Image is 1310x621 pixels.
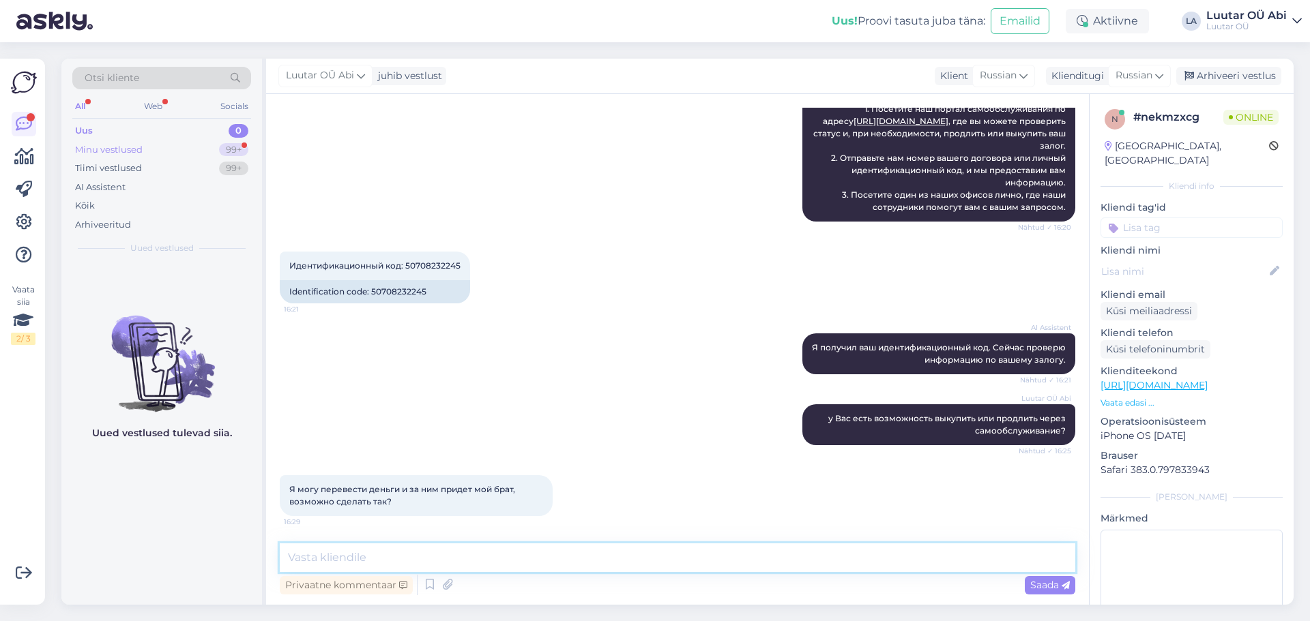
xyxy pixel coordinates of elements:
[1101,429,1283,443] p: iPhone OS [DATE]
[1101,414,1283,429] p: Operatsioonisüsteem
[75,124,93,138] div: Uus
[289,484,517,506] span: Я могу перевести деньги и за ним придет мой брат, возможно сделать так?
[1101,180,1283,192] div: Kliendi info
[284,517,335,527] span: 16:29
[218,97,251,115] div: Socials
[854,116,948,126] a: [URL][DOMAIN_NAME]
[1101,449,1283,463] p: Brauser
[991,8,1049,34] button: Emailid
[11,70,37,95] img: Askly Logo
[1030,579,1070,591] span: Saada
[1101,511,1283,526] p: Märkmed
[935,69,968,83] div: Klient
[980,68,1017,83] span: Russian
[286,68,354,83] span: Luutar OÜ Abi
[1101,364,1283,378] p: Klienditeekond
[75,218,131,232] div: Arhiveeritud
[812,342,1068,365] span: Я получил ваш идентификационный код. Сейчас проверю информацию по вашему залогу.
[1019,446,1071,456] span: Nähtud ✓ 16:25
[1206,21,1287,32] div: Luutar OÜ
[219,143,248,157] div: 99+
[1101,217,1283,238] input: Lisa tag
[1111,114,1118,124] span: n
[1101,302,1197,320] div: Küsi meiliaadressi
[1105,139,1269,168] div: [GEOGRAPHIC_DATA], [GEOGRAPHIC_DATA]
[92,426,232,440] p: Uued vestlused tulevad siia.
[11,284,35,345] div: Vaata siia
[11,333,35,345] div: 2 / 3
[280,280,470,303] div: Identification code: 50708232245
[1020,322,1071,333] span: AI Assistent
[832,13,985,29] div: Proovi tasuta juba täna:
[1223,110,1279,125] span: Online
[289,260,461,271] span: Идентификационный код: 50708232245
[828,413,1068,436] span: у Вас есть возможность выкупить или продлить через самообслуживание?
[1133,109,1223,125] div: # nekmzxcg
[1101,340,1210,359] div: Küsi telefoninumbrit
[1018,222,1071,232] span: Nähtud ✓ 16:20
[1101,326,1283,340] p: Kliendi telefon
[1206,10,1302,32] a: Luutar OÜ AbiLuutar OÜ
[1101,200,1283,215] p: Kliendi tag'id
[1046,69,1104,83] div: Klienditugi
[75,181,126,194] div: AI Assistent
[1116,68,1152,83] span: Russian
[1101,264,1267,279] input: Lisa nimi
[1101,463,1283,477] p: Safari 383.0.797833943
[141,97,165,115] div: Web
[1101,288,1283,302] p: Kliendi email
[75,143,143,157] div: Minu vestlused
[1101,379,1208,391] a: [URL][DOMAIN_NAME]
[75,199,95,213] div: Kõik
[219,162,248,175] div: 99+
[72,97,88,115] div: All
[1101,243,1283,258] p: Kliendi nimi
[1101,491,1283,503] div: [PERSON_NAME]
[832,14,858,27] b: Uus!
[280,576,413,594] div: Privaatne kommentaar
[373,69,442,83] div: juhib vestlust
[75,162,142,175] div: Tiimi vestlused
[130,242,194,254] span: Uued vestlused
[1101,397,1283,409] p: Vaata edasi ...
[1066,9,1149,33] div: Aktiivne
[85,71,139,85] span: Otsi kliente
[1020,375,1071,385] span: Nähtud ✓ 16:21
[1176,67,1281,85] div: Arhiveeri vestlus
[1182,12,1201,31] div: LA
[229,124,248,138] div: 0
[1206,10,1287,21] div: Luutar OÜ Abi
[284,304,335,314] span: 16:21
[61,291,262,414] img: No chats
[1020,393,1071,404] span: Luutar OÜ Abi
